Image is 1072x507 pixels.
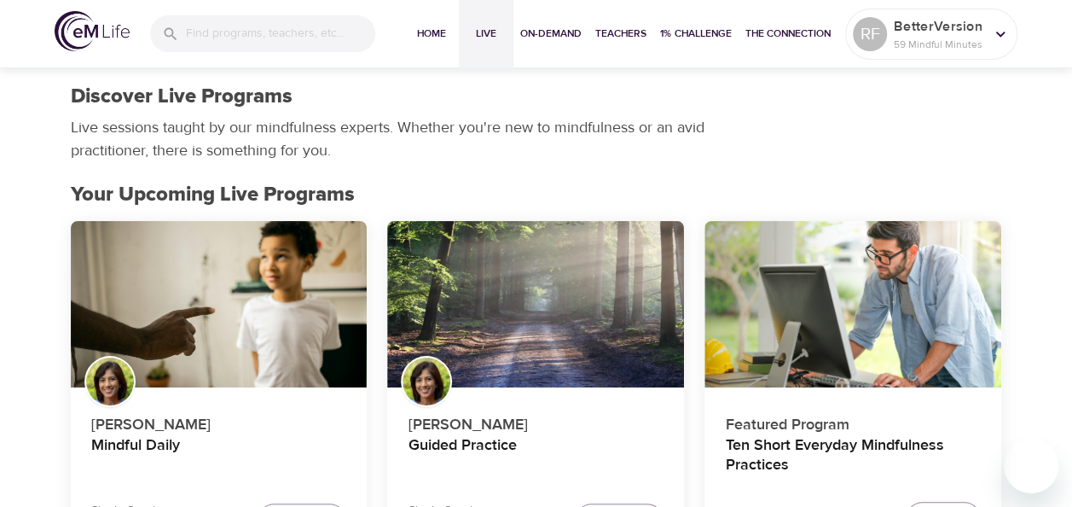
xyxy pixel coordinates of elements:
span: The Connection [745,25,831,43]
span: 1% Challenge [660,25,732,43]
p: [PERSON_NAME] [408,406,663,436]
iframe: Button to launch messaging window [1004,439,1058,493]
h2: Your Upcoming Live Programs [71,183,1002,207]
span: Live [466,25,507,43]
h4: Guided Practice [408,436,663,477]
button: Ten Short Everyday Mindfulness Practices [704,221,1001,388]
h4: Mindful Daily [91,436,347,477]
div: RF [853,17,887,51]
span: Teachers [595,25,646,43]
span: Home [411,25,452,43]
span: On-Demand [520,25,582,43]
img: logo [55,11,130,51]
button: Guided Practice [387,221,684,388]
h4: Ten Short Everyday Mindfulness Practices [725,436,981,477]
h1: Discover Live Programs [71,84,293,109]
p: BetterVersion [894,16,984,37]
p: Live sessions taught by our mindfulness experts. Whether you're new to mindfulness or an avid pra... [71,116,710,162]
p: Featured Program [725,406,981,436]
button: Mindful Daily [71,221,368,388]
p: [PERSON_NAME] [91,406,347,436]
input: Find programs, teachers, etc... [186,15,375,52]
p: 59 Mindful Minutes [894,37,984,52]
